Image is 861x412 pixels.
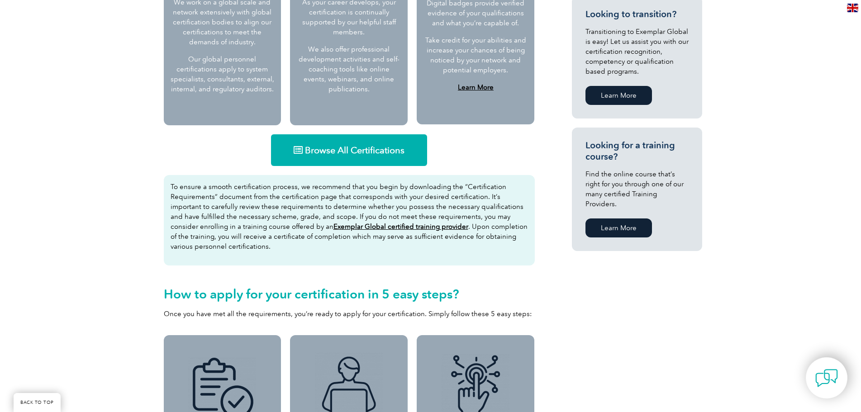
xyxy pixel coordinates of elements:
h3: Looking to transition? [585,9,689,20]
p: Take credit for your abilities and increase your chances of being noticed by your network and pot... [424,35,527,75]
p: We also offer professional development activities and self-coaching tools like online events, web... [297,44,401,94]
h2: How to apply for your certification in 5 easy steps? [164,287,535,301]
h3: Looking for a training course? [585,140,689,162]
p: Find the online course that’s right for you through one of our many certified Training Providers. [585,169,689,209]
a: Learn More [458,83,494,91]
p: Transitioning to Exemplar Global is easy! Let us assist you with our certification recognition, c... [585,27,689,76]
img: contact-chat.png [815,367,838,389]
p: To ensure a smooth certification process, we recommend that you begin by downloading the “Certifi... [171,182,528,251]
a: Exemplar Global certified training provider [333,223,468,231]
a: BACK TO TOP [14,393,61,412]
a: Learn More [585,218,652,237]
p: Once you have met all the requirements, you’re ready to apply for your certification. Simply foll... [164,309,535,319]
span: Browse All Certifications [305,146,404,155]
a: Browse All Certifications [271,134,427,166]
a: Learn More [585,86,652,105]
p: Our global personnel certifications apply to system specialists, consultants, external, internal,... [171,54,275,94]
img: en [847,4,858,12]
